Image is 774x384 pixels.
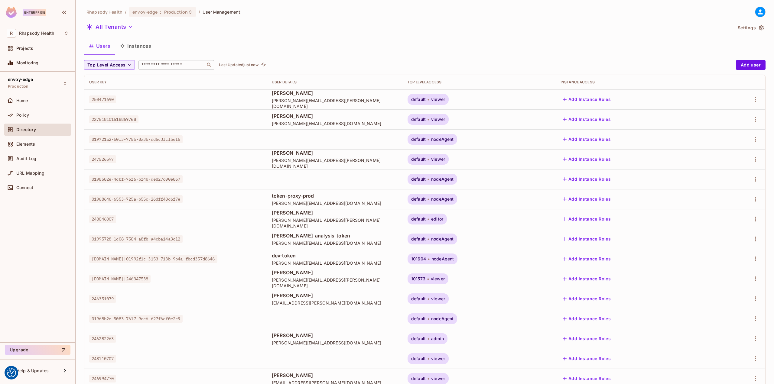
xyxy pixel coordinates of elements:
span: [PERSON_NAME] [272,332,398,339]
span: [PERSON_NAME] [272,113,398,119]
span: 101604 [411,257,426,261]
span: nodeAgent [431,257,454,261]
span: 0198582e-4dbf-76f6-bf4b-de827c00e867 [89,175,183,183]
li: / [125,9,126,15]
span: Projects [16,46,33,51]
div: Enterprise [23,9,46,16]
span: 01995728-1d08-7504-a8fb-a4cba14a3c12 [89,235,183,243]
span: default [411,356,426,361]
span: [PERSON_NAME] [272,90,398,96]
span: 250471690 [89,95,116,103]
span: nodeAgent [431,237,454,241]
span: default [411,316,426,321]
span: Policy [16,113,29,118]
span: default [411,117,426,122]
span: default [411,376,426,381]
span: default [411,296,426,301]
button: All Tenants [84,22,135,32]
span: [PERSON_NAME][EMAIL_ADDRESS][DOMAIN_NAME] [272,340,398,346]
span: [PERSON_NAME] [272,209,398,216]
span: default [411,197,426,202]
span: 101573 [411,276,425,281]
button: Add Instance Roles [561,174,613,184]
span: : [160,10,162,15]
span: [PERSON_NAME][EMAIL_ADDRESS][PERSON_NAME][DOMAIN_NAME] [272,217,398,229]
span: default [411,177,426,182]
span: 01968646-6553-725a-b55c-26dff48d6f7e [89,195,183,203]
span: [PERSON_NAME] [272,292,398,299]
div: User Key [89,80,262,85]
span: 248110707 [89,355,116,363]
img: Revisit consent button [7,368,16,377]
span: R [7,29,16,37]
div: User Details [272,80,398,85]
span: editor [431,217,443,221]
span: [PERSON_NAME][EMAIL_ADDRESS][PERSON_NAME][DOMAIN_NAME] [272,157,398,169]
button: Upgrade [5,345,70,355]
span: [PERSON_NAME][EMAIL_ADDRESS][DOMAIN_NAME] [272,121,398,126]
span: [PERSON_NAME][EMAIL_ADDRESS][DOMAIN_NAME] [272,240,398,246]
span: nodeAgent [431,197,454,202]
span: [PERSON_NAME][EMAIL_ADDRESS][DOMAIN_NAME] [272,200,398,206]
span: [PERSON_NAME] [272,269,398,276]
span: 247526597 [89,155,116,163]
button: Add Instance Roles [561,314,613,324]
button: Users [84,38,115,53]
span: Audit Log [16,156,36,161]
span: viewer [431,276,445,281]
button: Instances [115,38,156,53]
span: Help & Updates [16,368,49,373]
span: default [411,237,426,241]
span: [PERSON_NAME]-analysis-token [272,232,398,239]
button: Add Instance Roles [561,134,613,144]
span: Production [164,9,188,15]
button: Settings [735,23,766,33]
span: envoy-edge [8,77,33,82]
span: default [411,217,426,221]
span: default [411,157,426,162]
span: User Management [203,9,240,15]
span: refresh [261,62,266,68]
span: Home [16,98,28,103]
span: Workspace: Rhapsody Health [19,31,54,36]
span: viewer [431,356,445,361]
span: dev-token [272,252,398,259]
button: Add Instance Roles [561,254,613,264]
p: Last Updated just now [219,63,259,67]
button: Add Instance Roles [561,214,613,224]
li: / [199,9,200,15]
button: Top Level Access [84,60,135,70]
span: 019721a2-b0f3-775b-8a3b-dd5c3fcfbef5 [89,135,183,143]
span: viewer [431,296,445,301]
span: default [411,336,426,341]
span: [PERSON_NAME] [272,150,398,156]
span: [PERSON_NAME][EMAIL_ADDRESS][DOMAIN_NAME] [272,260,398,266]
span: [PERSON_NAME][EMAIL_ADDRESS][PERSON_NAME][DOMAIN_NAME] [272,98,398,109]
span: 01968b2e-5083-7617-9cc6-627f6cf0e2c9 [89,315,183,323]
button: Add Instance Roles [561,95,613,104]
span: the active workspace [86,9,122,15]
span: [PERSON_NAME] [272,372,398,379]
span: 227518101518869768 [89,115,138,123]
button: Add Instance Roles [561,334,613,344]
span: viewer [431,97,445,102]
div: Instance Access [561,80,711,85]
span: 246282263 [89,335,116,343]
span: [PERSON_NAME][EMAIL_ADDRESS][PERSON_NAME][DOMAIN_NAME] [272,277,398,289]
button: Add Instance Roles [561,194,613,204]
span: URL Mapping [16,171,44,176]
button: Consent Preferences [7,368,16,377]
span: nodeAgent [431,137,454,142]
span: default [411,137,426,142]
button: Add Instance Roles [561,274,613,284]
span: viewer [431,376,445,381]
span: Click to refresh data [259,61,267,69]
button: Add Instance Roles [561,294,613,304]
span: Elements [16,142,35,147]
span: default [411,97,426,102]
span: 246351079 [89,295,116,303]
span: nodeAgent [431,316,454,321]
button: Add Instance Roles [561,374,613,383]
span: 246994770 [89,375,116,382]
span: viewer [431,157,445,162]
